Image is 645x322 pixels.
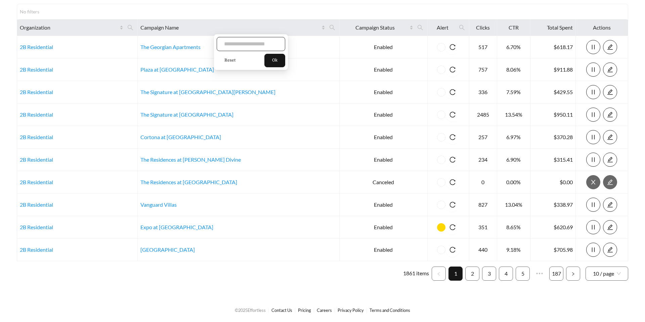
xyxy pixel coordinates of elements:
button: pause [586,108,600,122]
a: edit [603,134,617,140]
td: 6.70% [497,36,530,58]
button: pause [586,198,600,212]
span: 10 / page [593,267,621,280]
button: Reset [217,54,243,67]
td: 827 [469,194,497,216]
span: search [417,25,423,31]
span: reload [445,44,460,50]
td: $315.41 [530,149,576,171]
td: $618.17 [530,36,576,58]
span: edit [603,67,617,73]
td: Enabled [340,126,428,149]
li: 1 [448,267,463,281]
a: Privacy Policy [338,308,364,313]
span: pause [587,157,600,163]
a: edit [603,44,617,50]
a: Vanguard Villas [140,201,177,208]
td: Canceled [340,171,428,194]
td: 0 [469,171,497,194]
button: edit [603,243,617,257]
td: 757 [469,58,497,81]
button: edit [603,108,617,122]
td: 13.54% [497,104,530,126]
td: 234 [469,149,497,171]
td: $0.00 [530,171,576,194]
a: 2B Residential [20,179,53,185]
span: Ok [272,57,277,64]
button: reload [445,108,460,122]
span: reload [445,247,460,253]
a: 5 [516,267,529,280]
a: edit [603,66,617,73]
td: $950.11 [530,104,576,126]
button: edit [603,63,617,77]
td: $338.97 [530,194,576,216]
a: 2 [466,267,479,280]
span: edit [603,157,617,163]
td: 6.90% [497,149,530,171]
span: search [456,22,468,33]
span: search [459,25,465,31]
a: 2B Residential [20,44,53,50]
td: $911.88 [530,58,576,81]
a: 2B Residential [20,246,53,253]
li: 1861 items [403,267,429,281]
button: reload [445,243,460,257]
span: Campaign Status [342,24,408,32]
span: edit [603,112,617,118]
a: The Residences at [GEOGRAPHIC_DATA] [140,179,237,185]
a: 187 [550,267,563,280]
a: edit [603,201,617,208]
span: pause [587,112,600,118]
div: No filters [20,8,47,15]
td: 9.18% [497,239,530,261]
span: reload [445,202,460,208]
span: reload [445,134,460,140]
a: Plaza at [GEOGRAPHIC_DATA] [140,66,214,73]
button: Ok [264,54,285,67]
a: edit [603,224,617,230]
li: 4 [499,267,513,281]
td: $705.98 [530,239,576,261]
a: 2B Residential [20,66,53,73]
a: Careers [317,308,332,313]
a: The Signature at [GEOGRAPHIC_DATA][PERSON_NAME] [140,89,275,95]
button: pause [586,243,600,257]
a: The Signature at [GEOGRAPHIC_DATA] [140,111,233,118]
span: reload [445,67,460,73]
td: 351 [469,216,497,239]
button: reload [445,130,460,144]
td: $429.55 [530,81,576,104]
span: © 2025 Effortless [235,308,266,313]
span: left [437,272,441,276]
td: Enabled [340,194,428,216]
a: Contact Us [271,308,292,313]
a: The Georgian Apartments [140,44,201,50]
button: left [432,267,446,281]
a: 2B Residential [20,224,53,230]
button: edit [603,40,617,54]
span: Campaign Name [140,24,320,32]
button: reload [445,153,460,167]
a: 2B Residential [20,156,53,163]
span: reload [445,112,460,118]
td: 440 [469,239,497,261]
a: edit [603,89,617,95]
td: Enabled [340,239,428,261]
a: 2B Residential [20,134,53,140]
th: CTR [497,19,530,36]
span: search [329,25,335,31]
li: Next 5 Pages [532,267,547,281]
span: Organization [20,24,118,32]
li: 5 [516,267,530,281]
td: Enabled [340,36,428,58]
span: edit [603,202,617,208]
td: 0.00% [497,171,530,194]
td: 257 [469,126,497,149]
li: Previous Page [432,267,446,281]
td: Enabled [340,81,428,104]
td: Enabled [340,104,428,126]
button: pause [586,220,600,234]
